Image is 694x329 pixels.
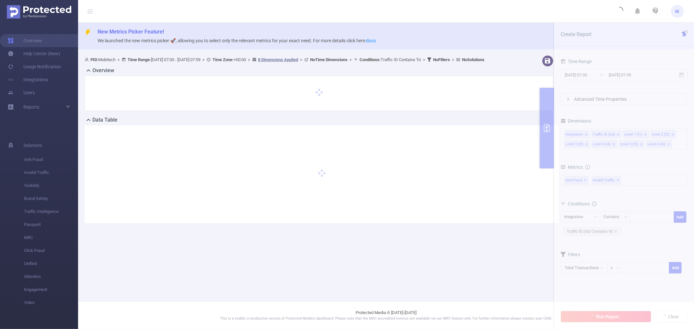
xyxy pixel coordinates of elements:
span: > [347,57,354,62]
span: Traffic Intelligence [24,205,78,218]
span: Invalid Traffic [24,166,78,179]
a: Users [8,86,35,99]
span: IK [675,5,680,18]
a: Reports [23,100,39,113]
a: Integrations [8,73,48,86]
span: > [421,57,427,62]
span: Click Fraud [24,244,78,257]
i: icon: loading [616,7,623,16]
p: This is a stable, in production version of Protected Media's dashboard. Please note that the MRC ... [94,316,678,322]
span: > [298,57,304,62]
i: icon: close [684,29,689,34]
b: Time Zone: [212,57,234,62]
span: > [200,57,207,62]
span: Attention [24,270,78,283]
i: icon: user [85,58,90,62]
span: Reports [23,104,39,110]
h2: Data Table [92,116,117,124]
button: icon: close [684,28,689,35]
span: We launched the new metrics picker 🚀, allowing you to select only the relevant metrics for your e... [98,38,376,43]
span: Passport [24,218,78,231]
h2: Overview [92,67,114,74]
span: Traffic ID Contains 'fo' [360,57,421,62]
span: Video [24,296,78,309]
b: No Solutions [462,57,484,62]
span: Visibility [24,179,78,192]
b: No Time Dimensions [310,57,347,62]
footer: Protected Media © [DATE]-[DATE] [78,301,694,329]
b: No Filters [433,57,450,62]
u: 8 Dimensions Applied [258,57,298,62]
b: Time Range: [128,57,151,62]
span: > [450,57,456,62]
span: Brand Safety [24,192,78,205]
b: PID: [90,57,98,62]
a: docs [366,38,376,43]
span: MRC [24,231,78,244]
a: Overview [8,34,42,47]
a: Usage Notification [8,60,61,73]
span: Engagement [24,283,78,296]
span: Anti-Fraud [24,153,78,166]
b: Conditions : [360,57,381,62]
span: New Metrics Picker Feature! [98,29,164,35]
a: Help Center (New) [8,47,60,60]
span: > [246,57,252,62]
span: > [116,57,122,62]
img: Protected Media [7,5,71,19]
span: Solutions [23,139,42,152]
i: icon: thunderbolt [85,29,91,36]
span: Unified [24,257,78,270]
span: Mobitech [DATE] 07:00 - [DATE] 07:59 +00:00 [85,57,484,62]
